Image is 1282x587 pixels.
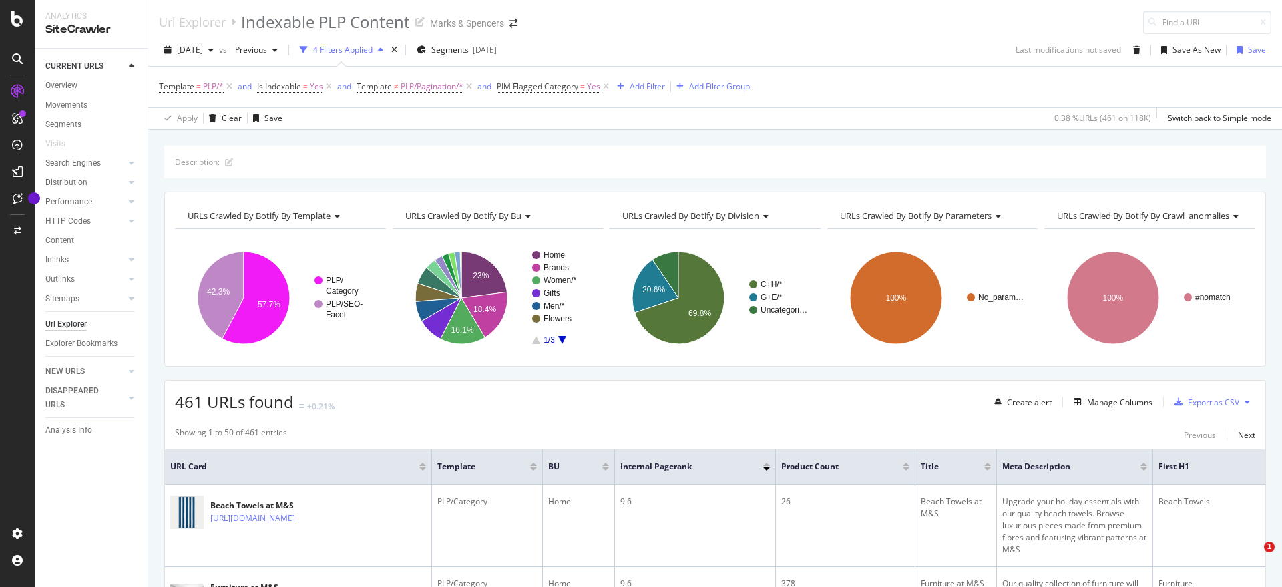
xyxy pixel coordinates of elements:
[437,496,537,508] div: PLP/Category
[45,384,113,412] div: DISAPPEARED URLS
[159,15,226,29] a: Url Explorer
[544,250,565,260] text: Home
[620,205,809,226] h4: URLs Crawled By Botify By division
[411,39,502,61] button: Segments[DATE]
[170,491,204,534] img: main image
[159,108,198,129] button: Apply
[45,22,137,37] div: SiteCrawler
[45,337,118,351] div: Explorer Bookmarks
[1195,292,1231,302] text: #nomatch
[175,391,294,413] span: 461 URLs found
[257,81,301,92] span: Is Indexable
[781,461,883,473] span: Product Count
[299,404,304,408] img: Equal
[326,299,363,309] text: PLP/SEO-
[620,461,743,473] span: Internal Pagerank
[177,112,198,124] div: Apply
[430,17,504,30] div: Marks & Spencers
[827,240,1036,356] div: A chart.
[610,240,818,356] div: A chart.
[1158,461,1255,473] span: First H1
[1054,112,1151,124] div: 0.38 % URLs ( 461 on 118K )
[405,210,521,222] span: URLs Crawled By Botify By bu
[497,81,578,92] span: PIM Flagged Category
[45,292,79,306] div: Sitemaps
[761,305,807,315] text: Uncategori…
[1169,391,1239,413] button: Export as CSV
[622,210,759,222] span: URLs Crawled By Botify By division
[1264,542,1275,552] span: 1
[1044,240,1253,356] svg: A chart.
[307,401,335,412] div: +0.21%
[1184,429,1216,441] div: Previous
[45,195,125,209] a: Performance
[473,44,497,55] div: [DATE]
[204,108,242,129] button: Clear
[264,112,282,124] div: Save
[45,365,85,379] div: NEW URLS
[1068,394,1152,410] button: Manage Columns
[45,118,81,132] div: Segments
[170,461,416,473] span: URL Card
[477,81,491,92] div: and
[437,461,510,473] span: Template
[45,59,103,73] div: CURRENT URLS
[45,176,125,190] a: Distribution
[761,292,783,302] text: G+E/*
[989,391,1052,413] button: Create alert
[431,44,469,55] span: Segments
[1172,44,1221,55] div: Save As New
[238,81,252,92] div: and
[1087,397,1152,408] div: Manage Columns
[241,11,410,33] div: Indexable PLP Content
[45,253,125,267] a: Inlinks
[1188,397,1239,408] div: Export as CSV
[45,272,125,286] a: Outlinks
[45,384,125,412] a: DISAPPEARED URLS
[310,77,323,96] span: Yes
[210,512,295,525] a: [URL][DOMAIN_NAME]
[219,44,230,55] span: vs
[509,19,517,28] div: arrow-right-arrow-left
[222,112,242,124] div: Clear
[210,500,353,512] div: Beach Towels at M&S
[1184,427,1216,443] button: Previous
[548,496,609,508] div: Home
[620,496,770,508] div: 9.6
[612,79,665,95] button: Add Filter
[1158,496,1282,508] div: Beach Towels
[1237,542,1269,574] iframe: Intercom live chat
[544,276,576,285] text: Women/*
[544,288,560,298] text: Gifts
[45,234,138,248] a: Content
[642,285,665,295] text: 20.6%
[1156,39,1221,61] button: Save As New
[45,137,65,151] div: Visits
[207,287,230,297] text: 42.3%
[45,118,138,132] a: Segments
[548,461,582,473] span: BU
[389,43,400,57] div: times
[1103,293,1124,303] text: 100%
[45,176,87,190] div: Distribution
[188,210,331,222] span: URLs Crawled By Botify By template
[175,156,220,168] div: Description:
[238,80,252,93] button: and
[1238,429,1255,441] div: Next
[580,81,585,92] span: =
[544,314,572,323] text: Flowers
[544,263,569,272] text: Brands
[357,81,392,92] span: Template
[688,309,711,318] text: 69.8%
[1057,210,1229,222] span: URLs Crawled By Botify By crawl_anomalies
[45,272,75,286] div: Outlinks
[671,79,750,95] button: Add Filter Group
[1168,112,1271,124] div: Switch back to Simple mode
[45,156,101,170] div: Search Engines
[159,81,194,92] span: Template
[175,240,383,356] div: A chart.
[1162,108,1271,129] button: Switch back to Simple mode
[978,292,1024,302] text: No_param…
[248,108,282,129] button: Save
